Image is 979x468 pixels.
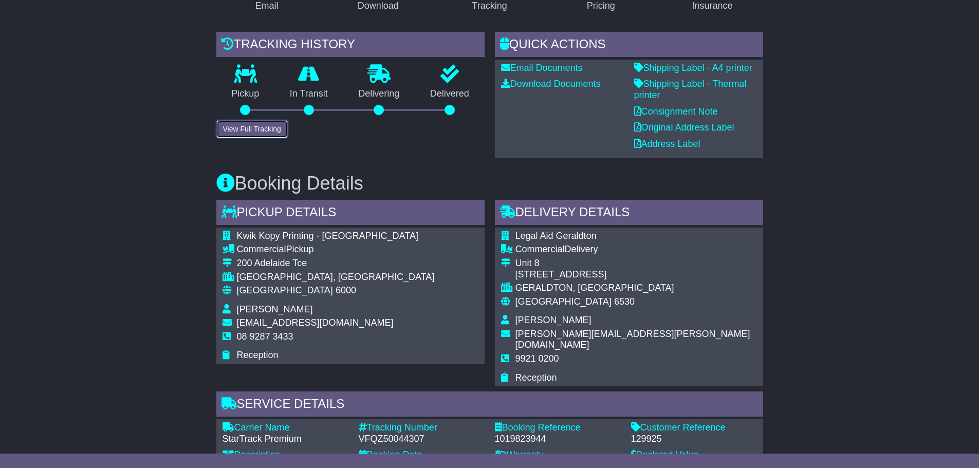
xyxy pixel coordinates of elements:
[515,315,592,325] span: [PERSON_NAME]
[631,434,757,445] div: 129925
[216,32,485,60] div: Tracking history
[223,450,348,461] div: Description
[359,450,485,461] div: Booking Date
[614,296,635,307] span: 6530
[515,231,597,241] span: Legal Aid Geraldton
[501,63,583,73] a: Email Documents
[495,450,621,461] div: Warranty
[237,285,333,295] span: [GEOGRAPHIC_DATA]
[237,331,293,342] span: 08 9287 3433
[515,372,557,383] span: Reception
[515,244,565,254] span: Commercial
[415,88,485,100] p: Delivered
[515,244,757,255] div: Delivery
[216,88,275,100] p: Pickup
[515,283,757,294] div: GERALDTON, [GEOGRAPHIC_DATA]
[634,106,718,117] a: Consignment Note
[343,88,415,100] p: Delivering
[359,422,485,434] div: Tracking Number
[515,269,757,280] div: [STREET_ADDRESS]
[237,317,394,328] span: [EMAIL_ADDRESS][DOMAIN_NAME]
[495,422,621,434] div: Booking Reference
[237,258,435,269] div: 200 Adelaide Tce
[216,120,288,138] button: View Full Tracking
[634,139,700,149] a: Address Label
[515,296,612,307] span: [GEOGRAPHIC_DATA]
[634,79,747,100] a: Shipping Label - Thermal printer
[237,272,435,283] div: [GEOGRAPHIC_DATA], [GEOGRAPHIC_DATA]
[223,422,348,434] div: Carrier Name
[495,200,763,228] div: Delivery Details
[515,353,559,364] span: 9921 0200
[237,350,279,360] span: Reception
[237,244,286,254] span: Commercial
[216,173,763,194] h3: Booking Details
[237,304,313,314] span: [PERSON_NAME]
[634,63,752,73] a: Shipping Label - A4 printer
[223,434,348,445] div: StarTrack Premium
[631,450,757,461] div: Declared Value
[237,244,435,255] div: Pickup
[634,122,734,133] a: Original Address Label
[216,391,763,419] div: Service Details
[515,329,750,350] span: [PERSON_NAME][EMAIL_ADDRESS][PERSON_NAME][DOMAIN_NAME]
[631,422,757,434] div: Customer Reference
[237,231,418,241] span: Kwik Kopy Printing - [GEOGRAPHIC_DATA]
[515,258,757,269] div: Unit 8
[216,200,485,228] div: Pickup Details
[495,434,621,445] div: 1019823944
[274,88,343,100] p: In Transit
[359,434,485,445] div: VFQZ50044307
[336,285,356,295] span: 6000
[495,32,763,60] div: Quick Actions
[501,79,601,89] a: Download Documents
